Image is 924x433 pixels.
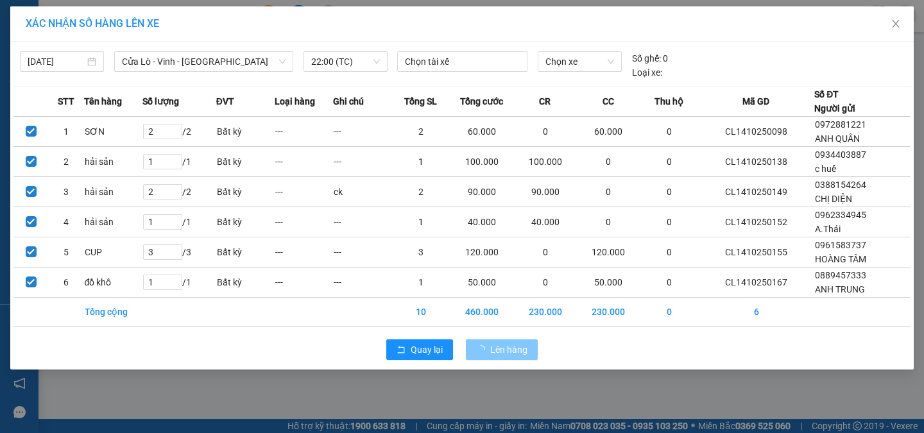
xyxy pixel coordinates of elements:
[26,17,159,30] span: XÁC NHẬN SỐ HÀNG LÊN XE
[49,207,84,237] td: 4
[333,267,391,298] td: ---
[699,147,815,177] td: CL1410250138
[640,117,698,147] td: 0
[122,52,286,71] span: Cửa Lò - Vinh - Hà Nội
[333,237,391,267] td: ---
[640,207,698,237] td: 0
[391,267,450,298] td: 1
[391,237,450,267] td: 3
[49,117,84,147] td: 1
[84,94,122,108] span: Tên hàng
[815,210,866,220] span: 0962334945
[49,147,84,177] td: 2
[275,94,315,108] span: Loại hàng
[513,177,577,207] td: 90.000
[275,237,333,267] td: ---
[397,345,406,355] span: rollback
[216,147,275,177] td: Bất kỳ
[311,52,380,71] span: 22:00 (TC)
[815,254,866,264] span: HOÀNG TÂM
[333,207,391,237] td: ---
[577,147,640,177] td: 0
[577,298,640,327] td: 230.000
[699,207,815,237] td: CL1410250152
[815,240,866,250] span: 0961583737
[120,47,536,64] li: Hotline: 02386655777, 02462925925, 0944789456
[84,267,142,298] td: đồ khô
[640,237,698,267] td: 0
[878,6,914,42] button: Close
[84,117,142,147] td: SƠN
[216,177,275,207] td: Bất kỳ
[450,298,514,327] td: 460.000
[513,147,577,177] td: 100.000
[450,117,514,147] td: 60.000
[545,52,613,71] span: Chọn xe
[450,177,514,207] td: 90.000
[577,207,640,237] td: 0
[539,94,551,108] span: CR
[513,267,577,298] td: 0
[742,94,769,108] span: Mã GD
[404,94,437,108] span: Tổng SL
[450,237,514,267] td: 120.000
[278,58,286,65] span: down
[49,177,84,207] td: 3
[216,267,275,298] td: Bất kỳ
[815,194,852,204] span: CHỊ DIỆN
[450,267,514,298] td: 50.000
[216,207,275,237] td: Bất kỳ
[216,237,275,267] td: Bất kỳ
[513,207,577,237] td: 40.000
[216,117,275,147] td: Bất kỳ
[577,267,640,298] td: 50.000
[513,117,577,147] td: 0
[84,207,142,237] td: hải sản
[275,177,333,207] td: ---
[815,133,860,144] span: ANH QUÂN
[333,177,391,207] td: ck
[391,298,450,327] td: 10
[84,147,142,177] td: hải sản
[632,51,668,65] div: 0
[28,55,85,69] input: 14/10/2025
[815,149,866,160] span: 0934403887
[640,298,698,327] td: 0
[699,267,815,298] td: CL1410250167
[632,51,661,65] span: Số ghế:
[450,147,514,177] td: 100.000
[654,94,683,108] span: Thu hộ
[275,147,333,177] td: ---
[84,237,142,267] td: CUP
[411,343,443,357] span: Quay lại
[577,117,640,147] td: 60.000
[815,224,841,234] span: A.Thái
[391,177,450,207] td: 2
[142,147,216,177] td: / 1
[815,180,866,190] span: 0388154264
[815,164,836,174] span: c huế
[386,339,453,360] button: rollbackQuay lại
[632,65,662,80] span: Loại xe:
[815,119,866,130] span: 0972881221
[466,339,538,360] button: Lên hàng
[603,94,614,108] span: CC
[391,207,450,237] td: 1
[333,117,391,147] td: ---
[815,270,866,280] span: 0889457333
[640,147,698,177] td: 0
[513,298,577,327] td: 230.000
[450,207,514,237] td: 40.000
[815,284,865,294] span: ANH TRUNG
[699,177,815,207] td: CL1410250149
[333,147,391,177] td: ---
[120,31,536,47] li: [PERSON_NAME], [PERSON_NAME]
[275,207,333,237] td: ---
[142,207,216,237] td: / 1
[699,298,815,327] td: 6
[513,237,577,267] td: 0
[577,237,640,267] td: 120.000
[891,19,901,29] span: close
[640,267,698,298] td: 0
[391,147,450,177] td: 1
